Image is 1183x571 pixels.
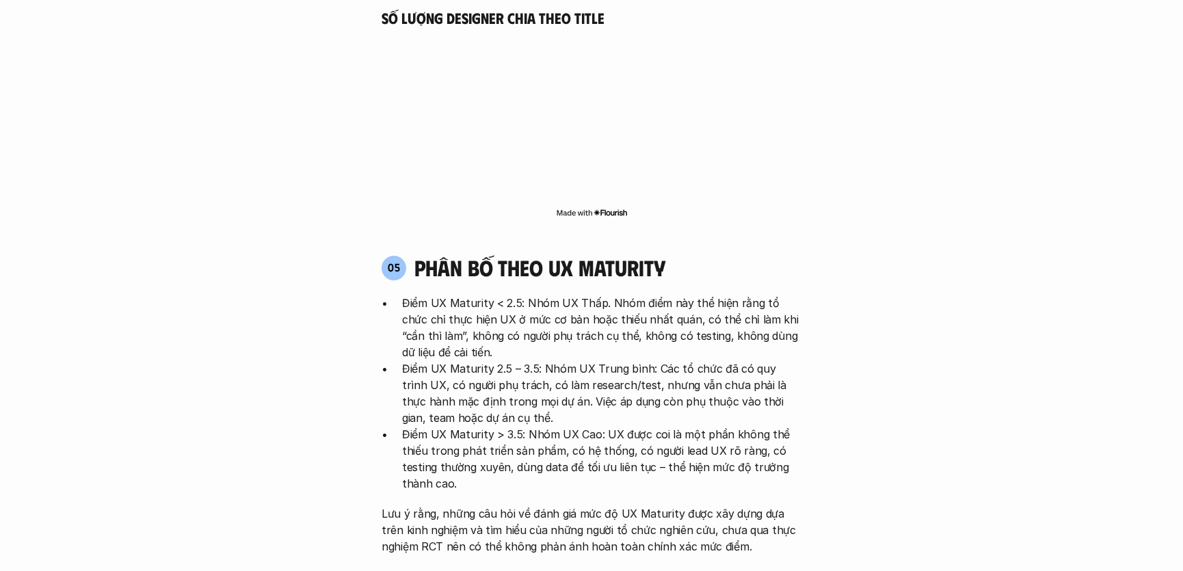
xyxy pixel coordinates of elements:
h5: Số lượng Designer chia theo Title [382,8,801,27]
p: 05 [388,262,401,273]
img: Made with Flourish [556,207,628,218]
p: Điểm UX Maturity < 2.5: Nhóm UX Thấp. Nhóm điểm này thể hiện rằng tổ chức chỉ thực hiện UX ở mức ... [402,295,801,360]
p: Lưu ý rằng, những câu hỏi về đánh giá mức độ UX Maturity được xây dựng dựa trên kinh nghiệm và tì... [382,505,801,555]
p: Điểm UX Maturity 2.5 – 3.5: Nhóm UX Trung bình: Các tổ chức đã có quy trình UX, có người phụ trác... [402,360,801,426]
p: Điểm UX Maturity > 3.5: Nhóm UX Cao: UX được coi là một phần không thể thiếu trong phát triển sản... [402,426,801,492]
iframe: Interactive or visual content [369,27,814,204]
h4: phân bố theo ux maturity [414,254,665,280]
